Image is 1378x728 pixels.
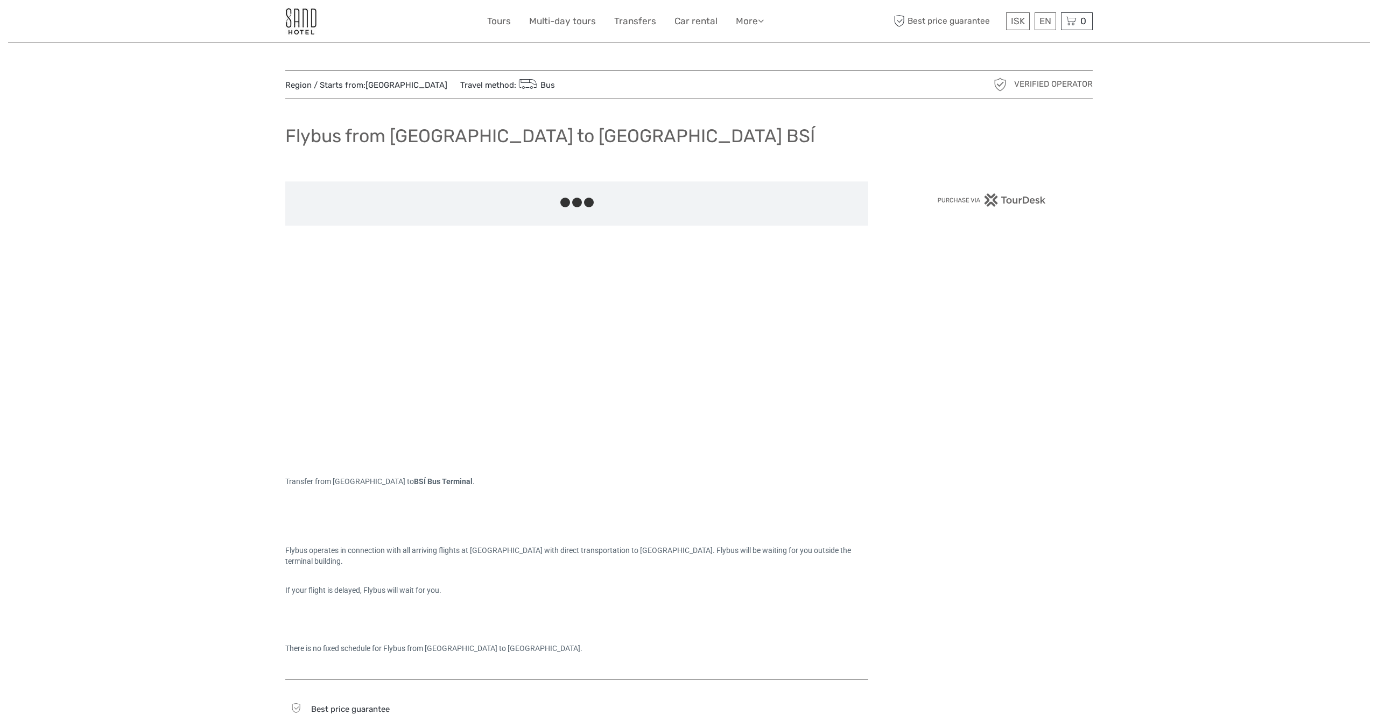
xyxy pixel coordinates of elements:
[285,125,815,147] h1: Flybus from [GEOGRAPHIC_DATA] to [GEOGRAPHIC_DATA] BSÍ
[285,80,447,91] span: Region / Starts from:
[285,644,582,653] span: There is no fixed schedule for Flybus from [GEOGRAPHIC_DATA] to [GEOGRAPHIC_DATA].
[1035,12,1056,30] div: EN
[473,477,475,486] span: .
[891,12,1003,30] span: Best price guarantee
[285,477,414,486] span: Transfer from [GEOGRAPHIC_DATA] to
[1079,16,1088,26] span: 0
[285,8,317,34] img: 186-9edf1c15-b972-4976-af38-d04df2434085_logo_small.jpg
[614,13,656,29] a: Transfers
[285,546,853,565] span: Flybus operates in connection with all arriving flights at [GEOGRAPHIC_DATA] with direct transpor...
[414,477,473,486] span: BSÍ Bus Terminal
[460,77,555,92] span: Travel method:
[937,193,1046,207] img: PurchaseViaTourDesk.png
[992,76,1009,93] img: verified_operator_grey_128.png
[674,13,718,29] a: Car rental
[487,13,511,29] a: Tours
[285,586,441,594] span: If your flight is delayed, Flybus will wait for you.
[529,13,596,29] a: Multi-day tours
[1014,79,1093,90] span: Verified Operator
[1011,16,1025,26] span: ISK
[736,13,764,29] a: More
[516,80,555,90] a: Bus
[311,704,390,714] span: Best price guarantee
[365,80,447,90] a: [GEOGRAPHIC_DATA]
